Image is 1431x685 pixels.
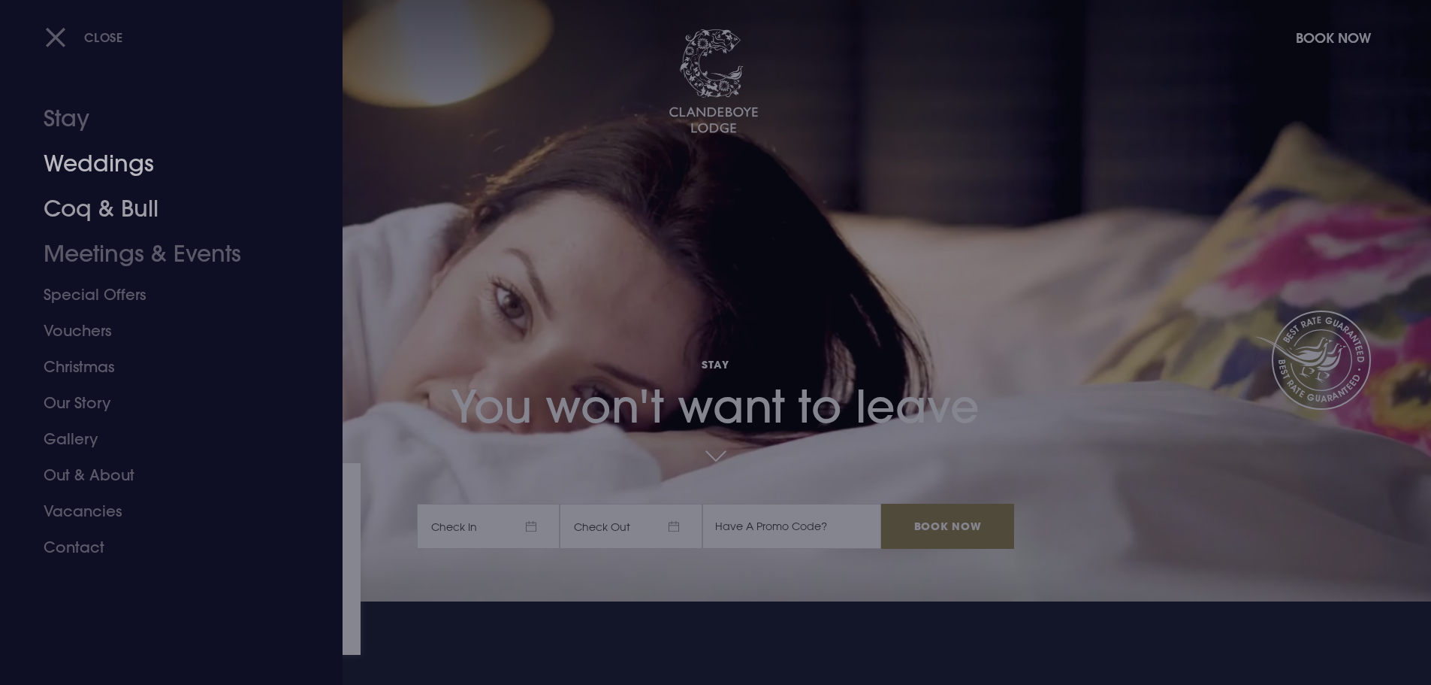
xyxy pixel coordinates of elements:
a: Stay [44,96,281,141]
a: Coq & Bull [44,186,281,232]
span: Close [84,29,123,45]
a: Special Offers [44,277,281,313]
a: Vouchers [44,313,281,349]
a: Vacancies [44,493,281,529]
a: Weddings [44,141,281,186]
a: Contact [44,529,281,565]
a: Our Story [44,385,281,421]
a: Out & About [44,457,281,493]
a: Gallery [44,421,281,457]
a: Meetings & Events [44,232,281,277]
button: Close [45,22,123,53]
a: Christmas [44,349,281,385]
